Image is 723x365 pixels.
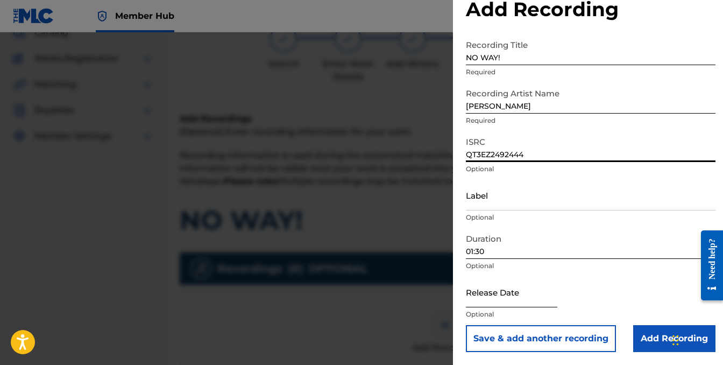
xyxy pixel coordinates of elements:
div: Drag [672,324,679,356]
p: Optional [466,213,715,222]
iframe: Resource Center [693,222,723,309]
p: Optional [466,164,715,174]
button: Save & add another recording [466,325,616,352]
iframe: Chat Widget [669,313,723,365]
img: MLC Logo [13,8,54,24]
p: Required [466,67,715,77]
span: Member Hub [115,10,174,22]
img: Top Rightsholder [96,10,109,23]
p: Required [466,116,715,125]
p: Optional [466,261,715,271]
p: Optional [466,310,715,319]
input: Add Recording [633,325,715,352]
